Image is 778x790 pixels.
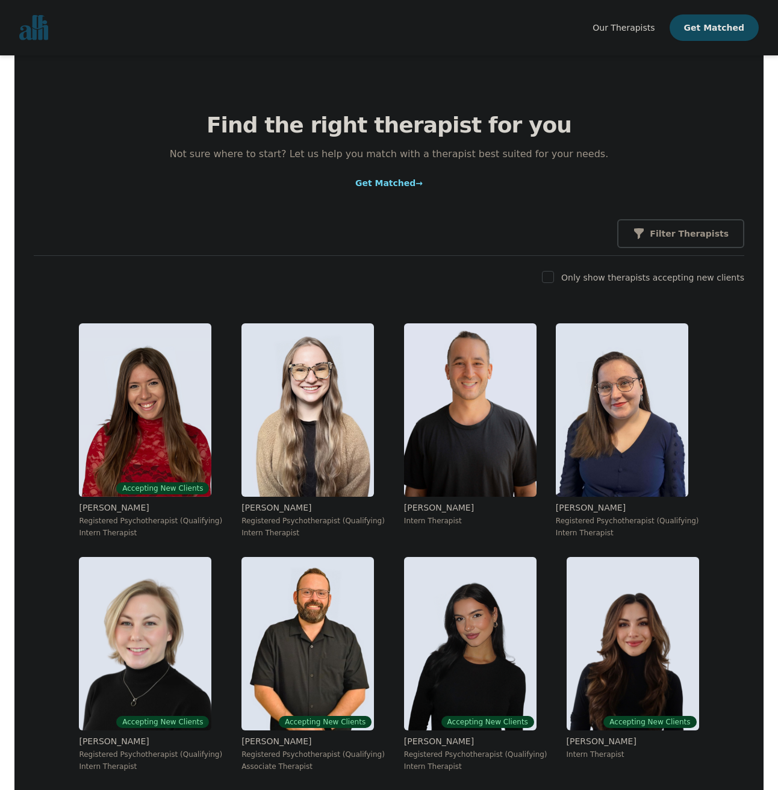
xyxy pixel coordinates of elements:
[34,113,744,137] h1: Find the right therapist for you
[404,516,537,526] p: Intern Therapist
[561,273,744,282] label: Only show therapists accepting new clients
[404,750,547,759] p: Registered Psychotherapist (Qualifying)
[567,750,699,759] p: Intern Therapist
[241,528,385,538] p: Intern Therapist
[241,750,385,759] p: Registered Psychotherapist (Qualifying)
[79,502,222,514] p: [PERSON_NAME]
[116,482,209,494] span: Accepting New Clients
[556,516,699,526] p: Registered Psychotherapist (Qualifying)
[650,228,729,240] p: Filter Therapists
[593,20,655,35] a: Our Therapists
[69,314,232,547] a: Alisha_LevineAccepting New Clients[PERSON_NAME]Registered Psychotherapist (Qualifying)Intern Ther...
[241,557,374,730] img: Josh_Cadieux
[232,314,394,547] a: Faith_Woodley[PERSON_NAME]Registered Psychotherapist (Qualifying)Intern Therapist
[567,735,699,747] p: [PERSON_NAME]
[158,147,620,161] p: Not sure where to start? Let us help you match with a therapist best suited for your needs.
[567,557,699,730] img: Saba_Salemi
[617,219,744,248] button: Filter Therapists
[556,323,688,497] img: Vanessa_McCulloch
[79,735,222,747] p: [PERSON_NAME]
[546,314,709,547] a: Vanessa_McCulloch[PERSON_NAME]Registered Psychotherapist (Qualifying)Intern Therapist
[279,716,372,728] span: Accepting New Clients
[79,762,222,771] p: Intern Therapist
[556,528,699,538] p: Intern Therapist
[241,762,385,771] p: Associate Therapist
[79,750,222,759] p: Registered Psychotherapist (Qualifying)
[404,762,547,771] p: Intern Therapist
[556,502,699,514] p: [PERSON_NAME]
[69,547,232,781] a: Jocelyn_CrawfordAccepting New Clients[PERSON_NAME]Registered Psychotherapist (Qualifying)Intern T...
[404,557,537,730] img: Alyssa_Tweedie
[557,547,709,781] a: Saba_SalemiAccepting New Clients[PERSON_NAME]Intern Therapist
[241,735,385,747] p: [PERSON_NAME]
[79,323,211,497] img: Alisha_Levine
[415,178,423,188] span: →
[603,716,696,728] span: Accepting New Clients
[404,323,537,497] img: Kavon_Banejad
[355,178,423,188] a: Get Matched
[670,14,759,41] button: Get Matched
[404,502,537,514] p: [PERSON_NAME]
[79,528,222,538] p: Intern Therapist
[593,23,655,33] span: Our Therapists
[441,716,534,728] span: Accepting New Clients
[116,716,209,728] span: Accepting New Clients
[394,547,557,781] a: Alyssa_TweedieAccepting New Clients[PERSON_NAME]Registered Psychotherapist (Qualifying)Intern The...
[232,547,394,781] a: Josh_CadieuxAccepting New Clients[PERSON_NAME]Registered Psychotherapist (Qualifying)Associate Th...
[241,516,385,526] p: Registered Psychotherapist (Qualifying)
[394,314,546,547] a: Kavon_Banejad[PERSON_NAME]Intern Therapist
[19,15,48,40] img: alli logo
[79,557,211,730] img: Jocelyn_Crawford
[241,502,385,514] p: [PERSON_NAME]
[241,323,374,497] img: Faith_Woodley
[79,516,222,526] p: Registered Psychotherapist (Qualifying)
[404,735,547,747] p: [PERSON_NAME]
